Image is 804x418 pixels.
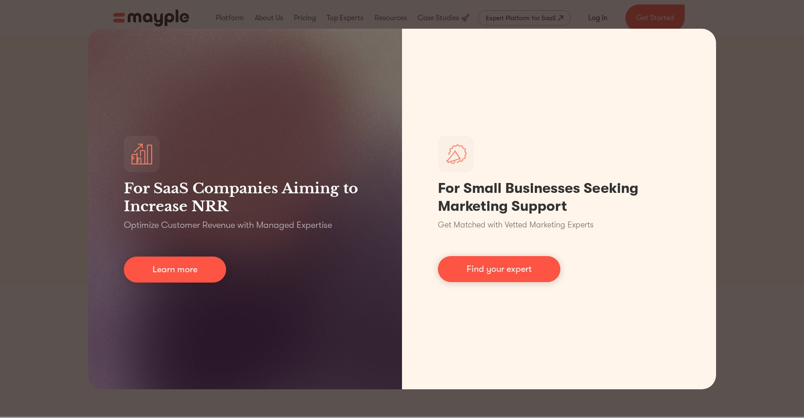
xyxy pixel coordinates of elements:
h1: For Small Businesses Seeking Marketing Support [438,179,680,215]
h3: For SaaS Companies Aiming to Increase NRR [124,179,366,215]
a: Find your expert [438,256,560,282]
p: Get Matched with Vetted Marketing Experts [438,219,594,231]
p: Optimize Customer Revenue with Managed Expertise [124,219,332,231]
a: Learn more [124,257,226,283]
